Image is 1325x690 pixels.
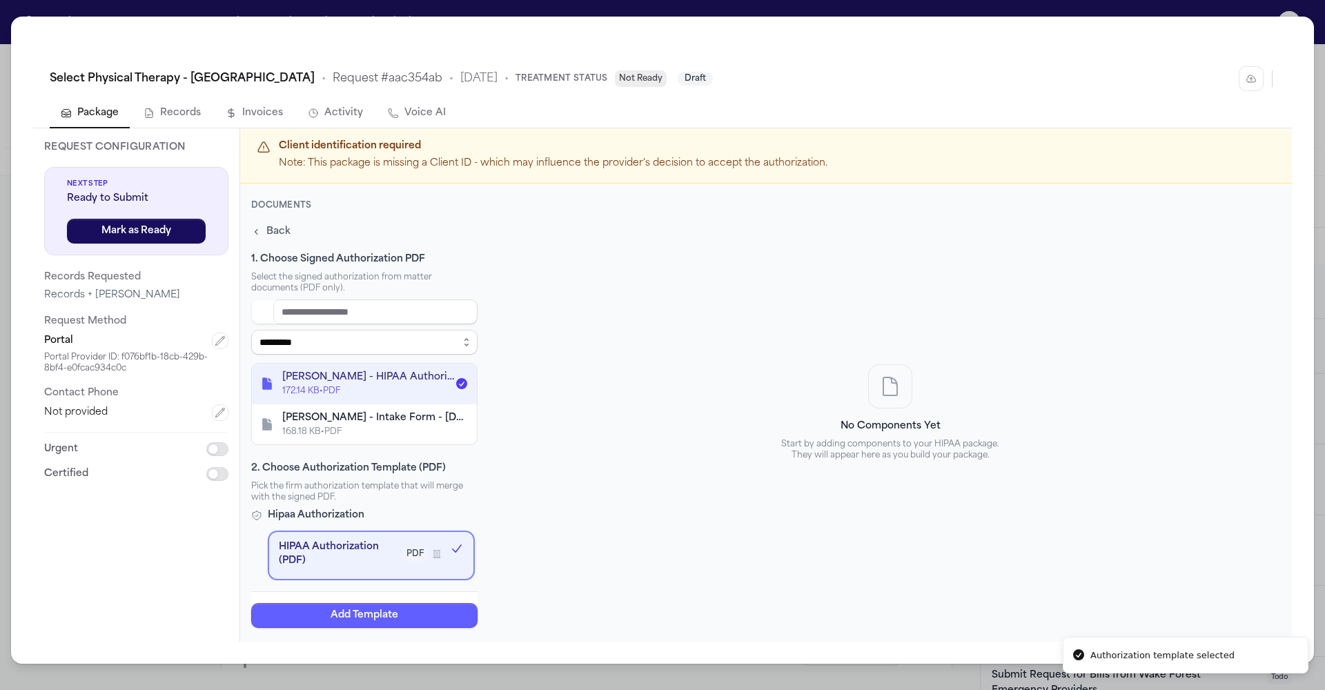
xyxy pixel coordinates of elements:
p: Urgent [44,441,78,457]
p: Client identification required [279,139,827,153]
span: Next Step [67,179,206,189]
span: [DATE] [460,70,498,87]
span: Portal [44,334,73,348]
span: Request # aac354ab [333,70,442,87]
span: PDF [402,546,428,560]
h3: Documents [251,199,478,210]
div: [PERSON_NAME] - Intake Form - [DATE] [282,411,469,424]
span: Select Physical Therapy - [GEOGRAPHIC_DATA] [50,70,315,87]
button: Records [132,99,212,128]
div: 168.18 KB • PDF [282,426,469,437]
div: 172.14 KB • PDF [282,385,455,396]
button: Mark as Ready [67,219,206,244]
div: Records + [PERSON_NAME] [44,288,228,302]
h4: No Components Yet [780,419,1001,433]
h4: Hipaa Authorization [251,508,475,522]
span: • [449,70,453,87]
span: Ready to Submit [67,192,206,206]
span: Not provided [44,406,108,420]
button: Package [50,99,130,128]
p: Note: This package is missing a Client ID - which may influence the provider's decision to accept... [279,156,827,172]
span: Draft [678,72,713,86]
p: Select the signed authorization from matter documents (PDF only). [251,271,478,293]
span: • [322,70,326,87]
p: Request Configuration [44,139,228,156]
div: Authorization template selected [1090,649,1235,662]
button: Back [248,221,293,241]
button: Voice AI [377,99,457,128]
div: Select T. Primus Jr. - Intake Form - 10.13.25 [252,404,477,444]
span: • [504,70,509,87]
div: [PERSON_NAME] - HIPAA Authorization - Undated [282,370,455,384]
p: Records Requested [44,269,228,286]
span: Not Ready [615,70,667,87]
p: Certified [44,466,88,482]
p: Contact Phone [44,385,228,402]
div: Document list [251,362,478,444]
div: Select T. Primus Jr. - HIPAA Authorization - Undated [252,363,477,404]
button: Activity [297,99,374,128]
span: Back [266,224,291,238]
div: Portal Provider ID: f076bf1b-18cb-429b-8bf4-e0fcac934c0c [44,352,228,374]
button: HIPAA Authorization (PDF)PDF [268,530,475,580]
h4: 1. Choose Signed Authorization PDF [251,252,478,266]
p: Request Method [44,313,228,330]
button: Add Template [251,602,478,627]
span: Treatment Status [516,73,608,84]
span: HIPAA Authorization (PDF) [279,540,397,567]
p: Pick the firm authorization template that will merge with the signed PDF. [251,480,478,502]
p: Start by adding components to your HIPAA package. They will appear here as you build your package. [780,438,1001,460]
button: Invoices [215,99,294,128]
h4: 2. Choose Authorization Template (PDF) [251,461,478,475]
